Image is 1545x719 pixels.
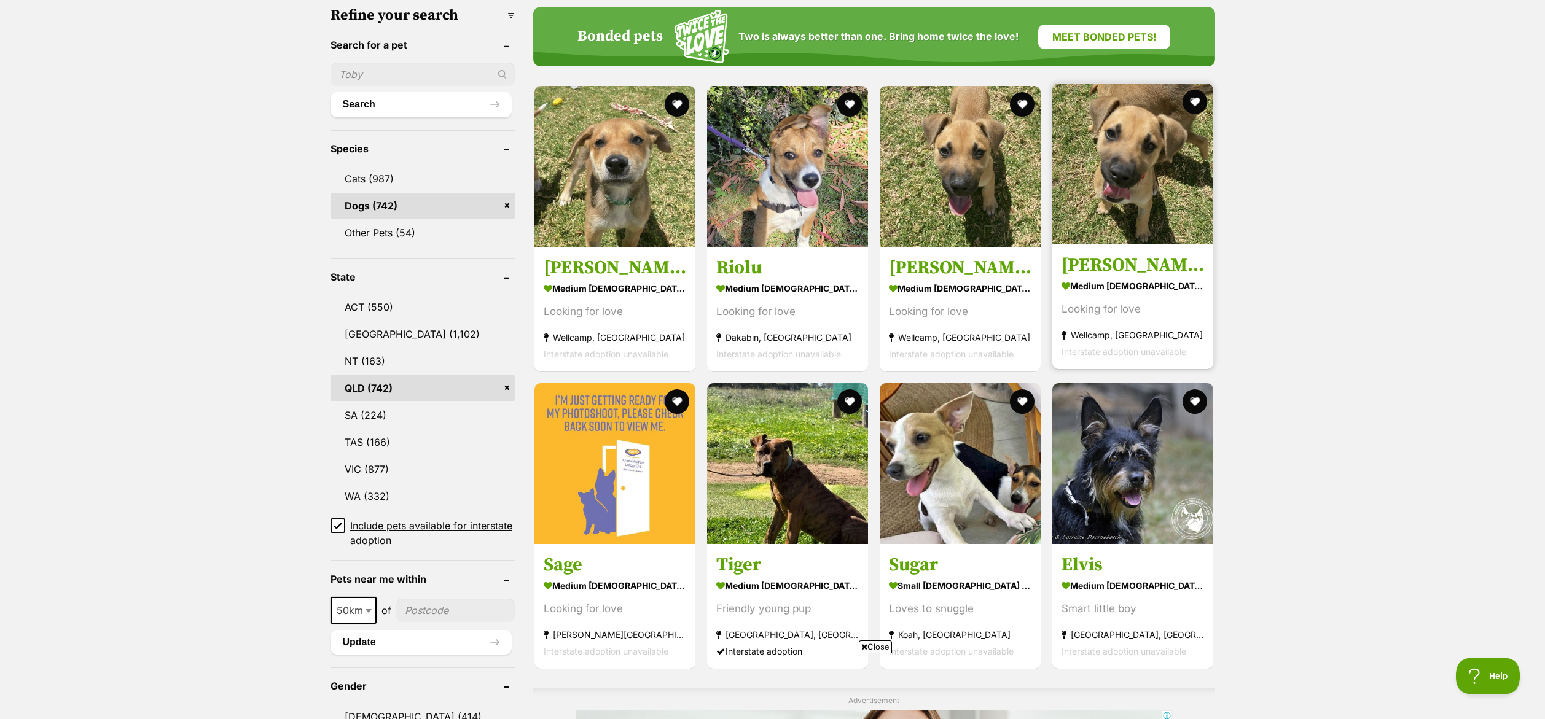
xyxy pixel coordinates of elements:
[889,577,1031,594] strong: small [DEMOGRAPHIC_DATA] Dog
[889,303,1031,320] div: Looking for love
[675,10,729,63] img: Squiggle
[534,86,695,247] img: Donatello - Bull Arab Dog
[331,630,512,655] button: Update
[1062,646,1186,656] span: Interstate adoption unavailable
[716,643,859,659] div: Interstate adoption
[889,279,1031,297] strong: medium [DEMOGRAPHIC_DATA] Dog
[1062,577,1204,594] strong: medium [DEMOGRAPHIC_DATA] Dog
[534,544,695,669] a: Sage medium [DEMOGRAPHIC_DATA] Dog Looking for love [PERSON_NAME][GEOGRAPHIC_DATA], [GEOGRAPHIC_D...
[1456,658,1520,694] iframe: Help Scout Beacon - Open
[544,329,686,346] strong: Wellcamp, [GEOGRAPHIC_DATA]
[331,597,377,624] span: 50km
[665,389,689,414] button: favourite
[544,553,686,577] h3: Sage
[889,553,1031,577] h3: Sugar
[716,279,859,297] strong: medium [DEMOGRAPHIC_DATA] Dog
[707,86,868,247] img: Riolu - Border Collie Dog
[1010,389,1035,414] button: favourite
[1052,84,1213,244] img: Michelangelo - Bull Arab Dog
[889,256,1031,279] h3: [PERSON_NAME]
[1062,301,1204,317] div: Looking for love
[544,626,686,643] strong: [PERSON_NAME][GEOGRAPHIC_DATA], [GEOGRAPHIC_DATA]
[1038,25,1170,49] a: Meet bonded pets!
[331,456,515,482] a: VIC (877)
[716,329,859,346] strong: Dakabin, [GEOGRAPHIC_DATA]
[534,247,695,371] a: [PERSON_NAME] medium [DEMOGRAPHIC_DATA] Dog Looking for love Wellcamp, [GEOGRAPHIC_DATA] Intersta...
[889,329,1031,346] strong: Wellcamp, [GEOGRAPHIC_DATA]
[331,143,515,154] header: Species
[716,303,859,320] div: Looking for love
[880,247,1041,371] a: [PERSON_NAME] medium [DEMOGRAPHIC_DATA] Dog Looking for love Wellcamp, [GEOGRAPHIC_DATA] Intersta...
[331,518,515,548] a: Include pets available for interstate adoption
[859,640,892,653] span: Close
[350,518,515,548] span: Include pets available for interstate adoption
[577,28,663,45] h4: Bonded pets
[544,303,686,320] div: Looking for love
[1183,90,1208,114] button: favourite
[1052,544,1213,669] a: Elvis medium [DEMOGRAPHIC_DATA] Dog Smart little boy [GEOGRAPHIC_DATA], [GEOGRAPHIC_DATA] Interst...
[544,600,686,617] div: Looking for love
[1062,254,1204,277] h3: [PERSON_NAME]
[331,39,515,50] header: Search for a pet
[1062,277,1204,295] strong: medium [DEMOGRAPHIC_DATA] Dog
[331,321,515,347] a: [GEOGRAPHIC_DATA] (1,102)
[716,577,859,594] strong: medium [DEMOGRAPHIC_DATA] Dog
[837,389,862,414] button: favourite
[534,383,695,544] img: Sage - American Staffy Dog
[1062,600,1204,617] div: Smart little boy
[331,483,515,509] a: WA (332)
[880,544,1041,669] a: Sugar small [DEMOGRAPHIC_DATA] Dog Loves to snuggle Koah, [GEOGRAPHIC_DATA] Interstate adoption u...
[331,348,515,374] a: NT (163)
[889,600,1031,617] div: Loves to snuggle
[1062,626,1204,643] strong: [GEOGRAPHIC_DATA], [GEOGRAPHIC_DATA]
[716,553,859,577] h3: Tiger
[880,86,1041,247] img: Raphael - Bull Arab Dog
[707,383,868,544] img: Tiger - Staffordshire Bull Terrier Dog
[716,349,841,359] span: Interstate adoption unavailable
[331,271,515,282] header: State
[1052,244,1213,369] a: [PERSON_NAME] medium [DEMOGRAPHIC_DATA] Dog Looking for love Wellcamp, [GEOGRAPHIC_DATA] Intersta...
[381,603,391,618] span: of
[544,646,668,656] span: Interstate adoption unavailable
[716,256,859,279] h3: Riolu
[1010,92,1035,117] button: favourite
[331,92,512,117] button: Search
[331,193,515,219] a: Dogs (742)
[331,402,515,428] a: SA (224)
[1183,389,1208,414] button: favourite
[331,429,515,455] a: TAS (166)
[1062,553,1204,577] h3: Elvis
[889,626,1031,643] strong: Koah, [GEOGRAPHIC_DATA]
[716,600,859,617] div: Friendly young pup
[475,658,1071,713] iframe: Advertisement
[331,7,515,24] h3: Refine your search
[544,577,686,594] strong: medium [DEMOGRAPHIC_DATA] Dog
[331,166,515,192] a: Cats (987)
[1062,346,1186,357] span: Interstate adoption unavailable
[665,92,689,117] button: favourite
[332,602,375,619] span: 50km
[331,220,515,246] a: Other Pets (54)
[331,680,515,691] header: Gender
[396,599,515,622] input: postcode
[738,31,1019,42] span: Two is always better than one. Bring home twice the love!
[544,349,668,359] span: Interstate adoption unavailable
[331,63,515,86] input: Toby
[331,294,515,320] a: ACT (550)
[837,92,862,117] button: favourite
[1052,383,1213,544] img: Elvis - Australian Kelpie Dog
[707,247,868,371] a: Riolu medium [DEMOGRAPHIC_DATA] Dog Looking for love Dakabin, [GEOGRAPHIC_DATA] Interstate adopti...
[880,383,1041,544] img: Sugar - Jack Russell Terrier Dog
[331,573,515,585] header: Pets near me within
[331,375,515,401] a: QLD (742)
[889,646,1014,656] span: Interstate adoption unavailable
[544,279,686,297] strong: medium [DEMOGRAPHIC_DATA] Dog
[707,544,868,669] a: Tiger medium [DEMOGRAPHIC_DATA] Dog Friendly young pup [GEOGRAPHIC_DATA], [GEOGRAPHIC_DATA] Inter...
[889,349,1014,359] span: Interstate adoption unavailable
[1062,327,1204,343] strong: Wellcamp, [GEOGRAPHIC_DATA]
[716,626,859,643] strong: [GEOGRAPHIC_DATA], [GEOGRAPHIC_DATA]
[544,256,686,279] h3: [PERSON_NAME]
